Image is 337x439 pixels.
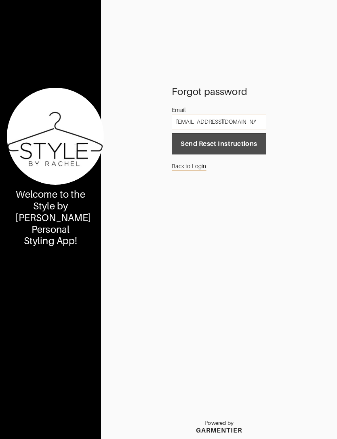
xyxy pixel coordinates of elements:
[172,158,266,174] a: Back to Login
[15,189,85,247] div: Welcome to the Style by [PERSON_NAME] Personal Styling App!
[172,133,266,154] button: Send Reset Instructions
[196,420,242,426] p: Powered by
[172,88,266,96] div: Forgot password
[7,88,104,185] img: 1575506322011.jpg.jpg
[172,106,266,114] div: Email
[196,426,242,434] div: GARMENTIER
[178,140,260,148] span: Send Reset Instructions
